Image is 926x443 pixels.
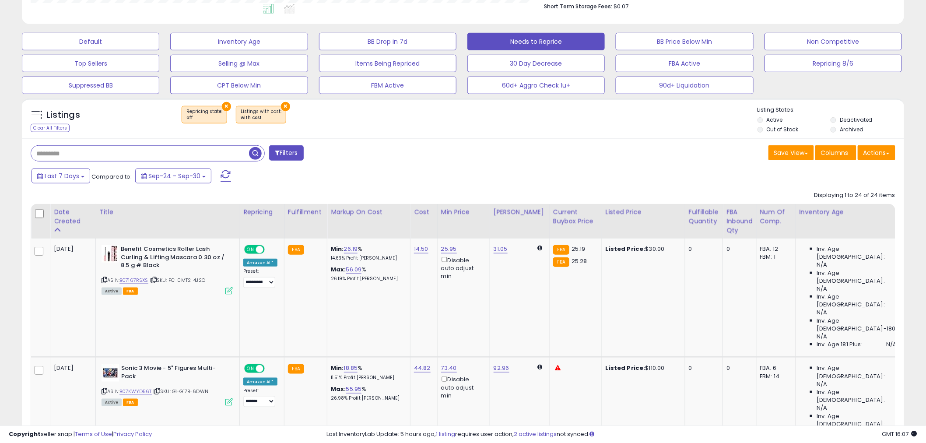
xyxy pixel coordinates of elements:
[760,245,789,253] div: FBA: 12
[817,285,828,293] span: N/A
[817,293,897,309] span: Inv. Age [DEMOGRAPHIC_DATA]:
[46,109,80,121] h5: Listings
[102,288,122,295] span: All listings currently available for purchase on Amazon
[331,245,403,261] div: %
[243,259,277,267] div: Amazon AI *
[331,266,403,282] div: %
[726,207,753,235] div: FBA inbound Qty
[123,399,138,406] span: FBA
[538,364,543,370] i: Calculated using Dynamic Max Price.
[441,375,483,400] div: Disable auto adjust min
[494,207,546,217] div: [PERSON_NAME]
[186,108,222,121] span: Repricing state :
[241,115,281,121] div: with cost
[800,207,900,217] div: Inventory Age
[331,255,403,261] p: 14.63% Profit [PERSON_NAME]
[319,33,456,50] button: BB Drop in 7d
[123,288,138,295] span: FBA
[170,77,308,94] button: CPT Below Min
[121,364,228,383] b: Sonic 3 Movie - 5" Figures Multi-Pack
[572,257,587,265] span: 25.28
[441,207,486,217] div: Min Price
[331,375,403,381] p: 11.51% Profit [PERSON_NAME]
[243,388,277,408] div: Preset:
[606,364,645,372] b: Listed Price:
[243,268,277,288] div: Preset:
[606,245,678,253] div: $30.00
[153,388,208,395] span: | SKU: G1-G17B-6DWN
[467,55,605,72] button: 30 Day Decrease
[32,169,90,183] button: Last 7 Days
[758,106,904,114] p: Listing States:
[414,207,434,217] div: Cost
[331,385,403,401] div: %
[817,364,897,380] span: Inv. Age [DEMOGRAPHIC_DATA]:
[882,430,917,438] span: 2025-10-8 16:07 GMT
[186,115,222,121] div: off
[441,245,457,253] a: 25.95
[767,126,799,133] label: Out of Stock
[288,364,304,374] small: FBA
[331,276,403,282] p: 26.19% Profit [PERSON_NAME]
[327,204,410,239] th: The percentage added to the cost of goods (COGS) that forms the calculator for Min & Max prices.
[467,33,605,50] button: Needs to Reprice
[346,385,362,394] a: 55.95
[768,145,814,160] button: Save View
[689,207,719,226] div: Fulfillable Quantity
[821,148,849,157] span: Columns
[840,126,863,133] label: Archived
[689,364,716,372] div: 0
[269,145,303,161] button: Filters
[170,55,308,72] button: Selling @ Max
[243,207,281,217] div: Repricing
[31,124,70,132] div: Clear All Filters
[760,207,792,226] div: Num of Comp.
[817,341,863,348] span: Inv. Age 181 Plus:
[102,399,122,406] span: All listings currently available for purchase on Amazon
[436,430,456,438] a: 1 listing
[553,245,569,255] small: FBA
[614,2,628,11] span: $0.07
[170,33,308,50] button: Inventory Age
[288,207,323,217] div: Fulfillment
[331,364,344,372] b: Min:
[346,265,362,274] a: 56.09
[331,265,346,274] b: Max:
[572,245,586,253] span: 25.19
[9,430,152,439] div: seller snap | |
[553,207,598,226] div: Current Buybox Price
[102,364,233,405] div: ASIN:
[121,245,227,272] b: Benefit Cosmetics Roller Lash Curling & Lifting Mascara 0.30 oz / 8.5 g # Black
[616,55,753,72] button: FBA Active
[414,245,428,253] a: 14.50
[726,364,750,372] div: 0
[222,102,231,111] button: ×
[616,33,753,50] button: BB Price Below Min
[538,245,543,251] i: Calculated using Dynamic Max Price.
[102,245,233,294] div: ASIN:
[767,116,783,123] label: Active
[319,77,456,94] button: FBM Active
[817,404,828,412] span: N/A
[760,373,789,380] div: FBM: 14
[441,255,483,280] div: Disable auto adjust min
[331,245,344,253] b: Min:
[9,430,41,438] strong: Copyright
[243,378,277,386] div: Amazon AI *
[344,245,358,253] a: 26.19
[241,108,281,121] span: Listings with cost :
[817,309,828,316] span: N/A
[245,365,256,373] span: ON
[91,172,132,181] span: Compared to:
[817,380,828,388] span: N/A
[817,317,897,333] span: Inv. Age [DEMOGRAPHIC_DATA]-180:
[494,245,508,253] a: 31.05
[726,245,750,253] div: 0
[467,77,605,94] button: 60d+ Aggro Check 1u+
[331,364,403,380] div: %
[760,253,789,261] div: FBM: 1
[102,364,119,382] img: 51tLaywgOdL._SL40_.jpg
[331,207,407,217] div: Markup on Cost
[765,55,902,72] button: Repricing 8/6
[281,102,290,111] button: ×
